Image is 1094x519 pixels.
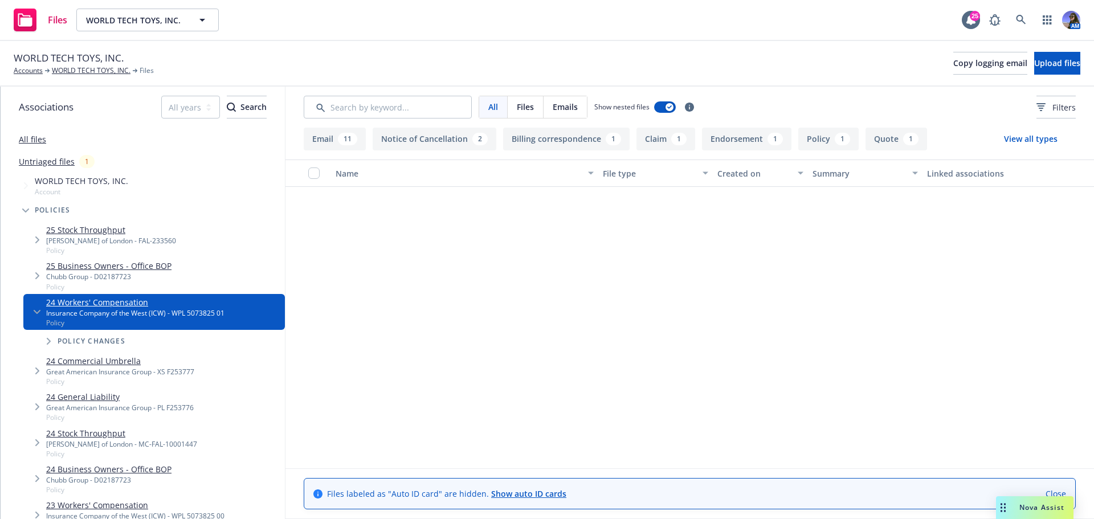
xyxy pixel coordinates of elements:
input: Search by keyword... [304,96,472,118]
a: 25 Stock Throughput [46,224,176,236]
button: Created on [713,160,808,187]
button: Email [304,128,366,150]
div: [PERSON_NAME] of London - MC-FAL-10001447 [46,439,197,449]
div: Name [336,167,581,179]
button: Policy [798,128,859,150]
a: Accounts [14,66,43,76]
a: 24 General Liability [46,391,194,403]
button: Claim [636,128,695,150]
div: 1 [903,133,919,145]
button: Billing correspondence [503,128,630,150]
div: 25 [970,11,980,21]
a: Close [1046,488,1066,500]
span: Files labeled as "Auto ID card" are hidden. [327,488,566,500]
span: Filters [1052,101,1076,113]
span: Associations [19,100,74,115]
button: Name [331,160,598,187]
span: Show nested files [594,102,650,112]
span: Policies [35,207,71,214]
img: photo [1062,11,1080,29]
span: Copy logging email [953,58,1027,68]
div: Great American Insurance Group - PL F253776 [46,403,194,412]
a: WORLD TECH TOYS, INC. [52,66,130,76]
div: Chubb Group - D02187723 [46,475,172,485]
a: Untriaged files [19,156,75,167]
div: Linked associations [927,167,1032,179]
div: 1 [835,133,850,145]
a: Report a Bug [983,9,1006,31]
span: Nova Assist [1019,502,1064,512]
span: WORLD TECH TOYS, INC. [86,14,185,26]
a: 23 Workers' Compensation [46,499,224,511]
span: Policy [46,282,172,292]
button: WORLD TECH TOYS, INC. [76,9,219,31]
button: File type [598,160,713,187]
svg: Search [227,103,236,112]
button: Nova Assist [996,496,1073,519]
span: Policy [46,318,224,328]
div: 1 [606,133,621,145]
span: Policy [46,485,172,495]
a: 24 Stock Throughput [46,427,197,439]
span: Upload files [1034,58,1080,68]
div: File type [603,167,696,179]
a: All files [19,134,46,145]
span: Policy [46,412,194,422]
span: WORLD TECH TOYS, INC. [14,51,124,66]
span: Account [35,187,128,197]
button: SearchSearch [227,96,267,118]
span: Policy [46,377,194,386]
div: 1 [671,133,687,145]
button: Copy logging email [953,52,1027,75]
span: Policy [46,246,176,255]
div: 2 [472,133,488,145]
a: 25 Business Owners - Office BOP [46,260,172,272]
div: 1 [79,155,95,168]
div: Drag to move [996,496,1010,519]
a: Show auto ID cards [491,488,566,499]
span: Filters [1036,101,1076,113]
span: Files [140,66,154,76]
div: 1 [768,133,783,145]
span: WORLD TECH TOYS, INC. [35,175,128,187]
span: Policy changes [58,338,125,345]
span: Emails [553,101,578,113]
a: 24 Workers' Compensation [46,296,224,308]
a: Switch app [1036,9,1059,31]
div: Summary [813,167,905,179]
input: Select all [308,167,320,179]
div: Great American Insurance Group - XS F253777 [46,367,194,377]
span: Files [517,101,534,113]
div: Insurance Company of the West (ICW) - WPL 5073825 01 [46,308,224,318]
a: Files [9,4,72,36]
div: Created on [717,167,791,179]
button: Quote [866,128,927,150]
span: Policy [46,449,197,459]
button: Upload files [1034,52,1080,75]
span: All [488,101,498,113]
button: View all types [986,128,1076,150]
a: 24 Business Owners - Office BOP [46,463,172,475]
a: Search [1010,9,1032,31]
a: 24 Commercial Umbrella [46,355,194,367]
button: Summary [808,160,922,187]
span: Files [48,15,67,24]
div: Search [227,96,267,118]
div: 11 [338,133,357,145]
div: Chubb Group - D02187723 [46,272,172,281]
button: Notice of Cancellation [373,128,496,150]
div: [PERSON_NAME] of London - FAL-233560 [46,236,176,246]
button: Linked associations [922,160,1037,187]
button: Filters [1036,96,1076,118]
button: Endorsement [702,128,791,150]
